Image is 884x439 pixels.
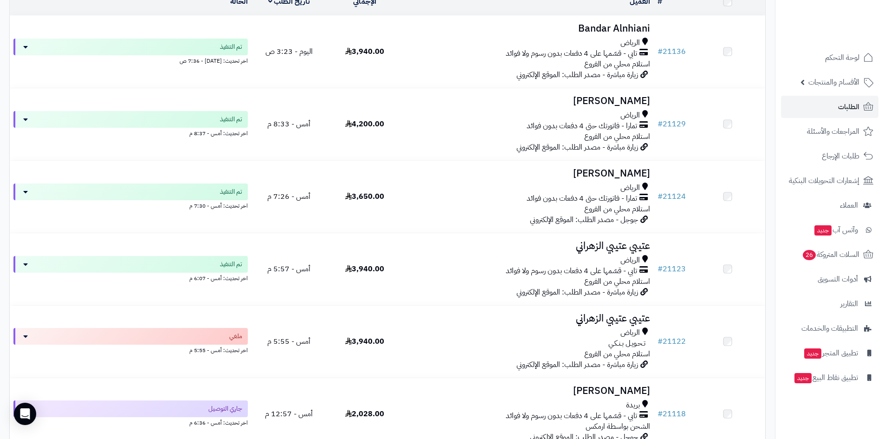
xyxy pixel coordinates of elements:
div: اخر تحديث: [DATE] - 7:36 ص [13,55,248,65]
span: إشعارات التحويلات البنكية [789,174,859,187]
span: تمارا - فاتورتك حتى 4 دفعات بدون فوائد [527,193,637,204]
span: الأقسام والمنتجات [808,76,859,89]
span: 26 [802,249,816,260]
span: جاري التوصيل [208,404,242,413]
span: استلام محلي من الفروع [584,59,650,70]
span: زيارة مباشرة - مصدر الطلب: الموقع الإلكتروني [516,287,638,298]
span: استلام محلي من الفروع [584,203,650,215]
a: تطبيق المتجرجديد [781,342,878,364]
span: التطبيقات والخدمات [801,322,858,335]
span: 2,028.00 [345,408,384,419]
span: الشحن بواسطة ارمكس [586,421,650,432]
span: الرياض [620,328,640,338]
span: أمس - 5:57 م [267,263,310,275]
span: جوجل - مصدر الطلب: الموقع الإلكتروني [530,214,638,225]
span: أمس - 8:33 م [267,118,310,130]
a: السلات المتروكة26 [781,243,878,266]
span: تطبيق نقاط البيع [794,371,858,384]
div: اخر تحديث: أمس - 7:30 م [13,200,248,210]
span: # [658,408,663,419]
a: وآتس آبجديد [781,219,878,241]
span: 3,650.00 [345,191,384,202]
span: التقارير [840,297,858,310]
span: # [658,46,663,57]
a: لوحة التحكم [781,46,878,69]
a: الطلبات [781,96,878,118]
span: أمس - 7:26 م [267,191,310,202]
span: جديد [794,373,812,383]
span: # [658,118,663,130]
span: الرياض [620,255,640,266]
span: استلام محلي من الفروع [584,348,650,360]
span: تابي - قسّمها على 4 دفعات بدون رسوم ولا فوائد [506,411,637,421]
span: # [658,336,663,347]
img: logo-2.png [821,18,875,37]
span: أمس - 5:55 م [267,336,310,347]
a: التطبيقات والخدمات [781,317,878,340]
h3: عتيبي عتيبي الزهراني [406,313,650,324]
a: #21123 [658,263,686,275]
span: تطبيق المتجر [803,347,858,360]
span: زيارة مباشرة - مصدر الطلب: الموقع الإلكتروني [516,359,638,370]
span: المراجعات والأسئلة [807,125,859,138]
span: زيارة مباشرة - مصدر الطلب: الموقع الإلكتروني [516,69,638,80]
span: جديد [804,348,821,359]
a: #21118 [658,408,686,419]
h3: [PERSON_NAME] [406,168,650,179]
a: #21124 [658,191,686,202]
span: # [658,191,663,202]
span: اليوم - 3:23 ص [265,46,313,57]
span: أدوات التسويق [818,273,858,286]
span: الرياض [620,38,640,48]
span: وآتس آب [813,223,858,236]
h3: عتيبي عتيبي الزهراني [406,241,650,251]
span: جديد [814,225,832,236]
a: تطبيق نقاط البيعجديد [781,367,878,389]
span: تم التنفيذ [220,115,242,124]
a: أدوات التسويق [781,268,878,290]
span: تـحـويـل بـنـكـي [608,338,645,349]
div: اخر تحديث: أمس - 6:36 م [13,417,248,427]
span: الرياض [620,110,640,121]
h3: [PERSON_NAME] [406,386,650,396]
span: بريدة [626,400,640,411]
span: # [658,263,663,275]
div: Open Intercom Messenger [14,403,36,425]
h3: [PERSON_NAME] [406,96,650,106]
span: تم التنفيذ [220,187,242,197]
span: الطلبات [838,100,859,113]
span: الرياض [620,183,640,193]
span: استلام محلي من الفروع [584,276,650,287]
div: اخر تحديث: أمس - 5:55 م [13,345,248,354]
span: 3,940.00 [345,336,384,347]
span: تم التنفيذ [220,260,242,269]
span: تمارا - فاتورتك حتى 4 دفعات بدون فوائد [527,121,637,131]
span: طلبات الإرجاع [822,150,859,163]
span: زيارة مباشرة - مصدر الطلب: الموقع الإلكتروني [516,142,638,153]
span: تابي - قسّمها على 4 دفعات بدون رسوم ولا فوائد [506,48,637,59]
span: استلام محلي من الفروع [584,131,650,142]
a: إشعارات التحويلات البنكية [781,170,878,192]
span: لوحة التحكم [825,51,859,64]
div: اخر تحديث: أمس - 6:07 م [13,273,248,282]
a: #21136 [658,46,686,57]
h3: Bandar Alnhiani [406,23,650,34]
span: العملاء [840,199,858,212]
span: السلات المتروكة [802,248,859,261]
a: المراجعات والأسئلة [781,120,878,143]
span: 3,940.00 [345,263,384,275]
span: تم التنفيذ [220,42,242,52]
span: أمس - 12:57 م [265,408,313,419]
a: طلبات الإرجاع [781,145,878,167]
a: #21129 [658,118,686,130]
a: العملاء [781,194,878,216]
span: 3,940.00 [345,46,384,57]
div: اخر تحديث: أمس - 8:37 م [13,128,248,138]
a: التقارير [781,293,878,315]
span: ملغي [229,332,242,341]
span: تابي - قسّمها على 4 دفعات بدون رسوم ولا فوائد [506,266,637,276]
a: #21122 [658,336,686,347]
span: 4,200.00 [345,118,384,130]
